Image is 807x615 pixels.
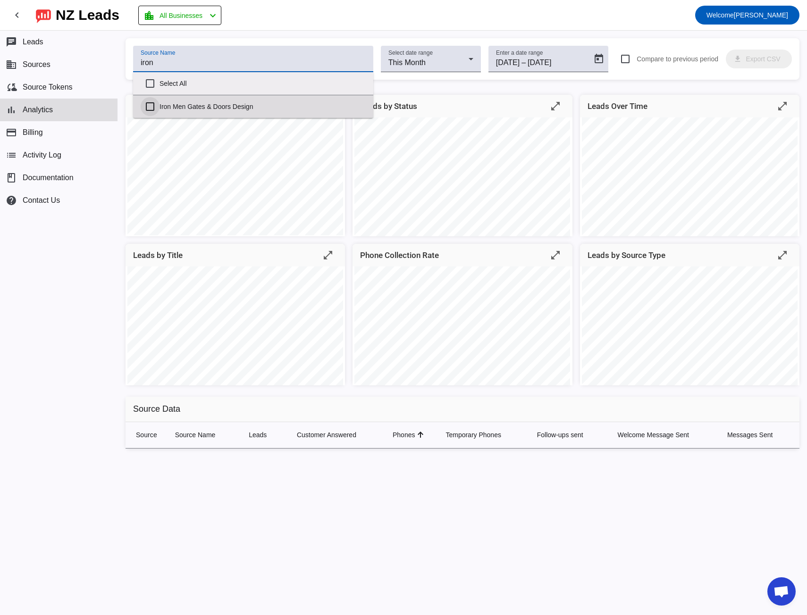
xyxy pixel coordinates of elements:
span: [PERSON_NAME] [706,8,788,22]
input: End date [528,57,572,68]
div: Customer Answered [297,430,378,440]
span: Analytics [23,106,53,114]
mat-icon: bar_chart [6,104,17,116]
div: Leads [249,430,282,440]
div: Follow-ups sent [537,430,583,440]
mat-card-title: Leads by Title [133,249,183,262]
mat-icon: help [6,195,17,206]
mat-card-title: Leads by Source Type [588,249,665,262]
span: Source Tokens [23,83,73,91]
span: All Businesses [160,9,202,22]
th: Source [126,422,168,449]
div: Follow-ups sent [537,430,603,440]
mat-icon: business [6,59,17,70]
mat-icon: chevron_left [11,9,23,21]
span: Leads [23,38,43,46]
span: – [521,57,526,68]
mat-card-title: Leads Over Time [588,100,647,113]
span: book [6,172,17,183]
div: Temporary Phones [446,430,521,440]
mat-card-title: Phone Collection Rate [360,249,439,262]
a: Open chat [767,577,796,606]
div: NZ Leads [56,8,119,22]
div: Phones [393,430,430,440]
mat-label: Enter a date range [496,50,543,56]
mat-icon: open_in_full [777,249,788,261]
span: Documentation [23,174,74,182]
span: Billing [23,128,43,137]
div: Source Name [175,430,216,440]
div: Messages Sent [727,430,792,440]
mat-label: Source Name [141,50,175,56]
mat-icon: open_in_full [777,100,788,112]
img: logo [36,7,51,23]
button: Open calendar [589,50,608,68]
label: Iron Men Gates & Doors Design [160,96,366,117]
div: Customer Answered [297,430,356,440]
span: Contact Us [23,196,60,205]
span: This Month [388,58,426,66]
mat-icon: chevron_left [207,10,219,21]
mat-icon: location_city [143,10,155,21]
mat-card-title: Leads by Status [360,100,417,113]
mat-icon: chat [6,36,17,48]
mat-icon: open_in_full [550,249,561,261]
span: Compare to previous period [637,55,718,63]
button: Welcome[PERSON_NAME] [695,6,799,25]
mat-label: Select date range [388,50,433,56]
span: Activity Log [23,151,61,159]
mat-icon: payment [6,127,17,138]
div: Messages Sent [727,430,773,440]
div: Welcome Message Sent [617,430,712,440]
h2: Source Data [126,397,799,422]
div: Welcome Message Sent [617,430,689,440]
span: Welcome [706,11,734,19]
div: Phones [393,430,415,440]
input: Start date [496,57,520,68]
mat-icon: open_in_full [550,100,561,112]
div: Source Name [175,430,234,440]
input: Pick a source [141,57,366,68]
div: Leads [249,430,267,440]
mat-icon: cloud_sync [6,82,17,93]
label: Select All [160,73,366,94]
span: Sources [23,60,50,69]
button: All Businesses [138,6,221,25]
mat-icon: list [6,150,17,161]
div: Temporary Phones [446,430,501,440]
mat-icon: open_in_full [322,249,334,261]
